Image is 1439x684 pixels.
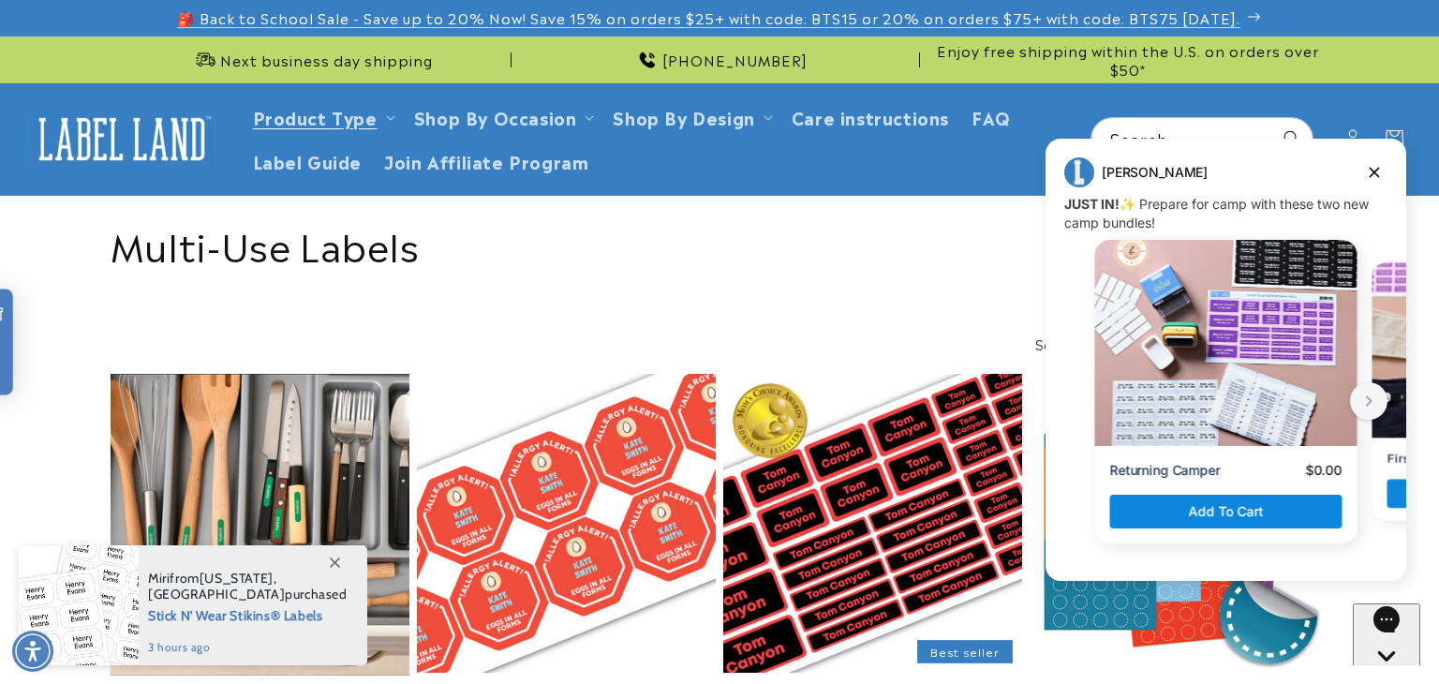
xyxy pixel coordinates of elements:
div: Announcement [519,37,920,82]
span: Stick N' Wear Stikins® Labels [148,602,348,626]
span: from , purchased [148,571,348,602]
span: Next business day shipping [220,51,433,69]
div: Announcement [111,37,512,82]
a: Join Affiliate Program [373,139,600,183]
span: Miri [148,570,170,587]
a: Label Guide [242,139,374,183]
summary: Product Type [242,95,403,139]
img: Label Land [28,110,215,168]
iframe: Gorgias live chat campaigns [1031,136,1420,609]
a: Label Land [22,103,223,175]
a: Shop By Design [613,104,754,129]
span: [PHONE_NUMBER] [662,51,808,69]
h1: Multi-Use Labels [111,219,1328,268]
a: FAQ [960,95,1022,139]
span: Care instructions [792,106,949,127]
span: 🎒 Back to School Sale - Save up to 20% Now! Save 15% on orders $25+ with code: BTS15 or 20% on or... [177,8,1240,27]
summary: Shop By Design [601,95,779,139]
a: Care instructions [780,95,960,139]
span: FAQ [972,106,1011,127]
span: Join Affiliate Program [384,150,588,171]
p: First Time Camper [356,315,469,331]
span: [US_STATE] [200,570,274,587]
div: Accessibility Menu [12,631,53,672]
span: Label Guide [253,150,363,171]
div: Announcement [927,37,1328,82]
a: Product Type [253,104,378,129]
iframe: Gorgias live chat messenger [1353,603,1420,665]
span: Shop By Occasion [414,106,577,127]
summary: Shop By Occasion [403,95,602,139]
button: Search [1271,118,1313,159]
button: next button [319,246,356,284]
span: Enjoy free shipping within the U.S. on orders over $50* [927,41,1328,78]
span: 3 hours ago [148,639,348,656]
span: [GEOGRAPHIC_DATA] [148,586,285,602]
